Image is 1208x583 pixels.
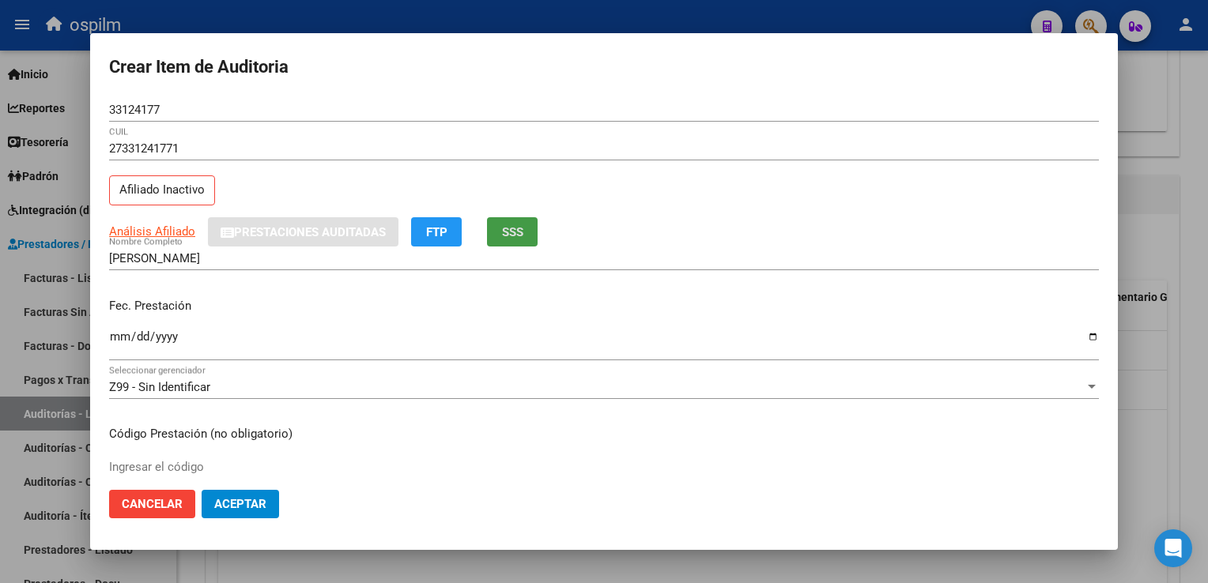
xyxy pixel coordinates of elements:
p: Afiliado Inactivo [109,175,215,206]
span: Aceptar [214,497,266,511]
span: Cancelar [122,497,183,511]
p: Código Prestación (no obligatorio) [109,425,1099,443]
span: FTP [426,225,447,239]
button: SSS [487,217,538,246]
span: Z99 - Sin Identificar [109,380,210,394]
span: Análisis Afiliado [109,224,195,239]
div: Open Intercom Messenger [1154,529,1192,567]
span: Prestaciones Auditadas [234,225,386,239]
span: SSS [502,225,523,239]
h2: Crear Item de Auditoria [109,52,1099,82]
button: Prestaciones Auditadas [208,217,398,246]
button: Cancelar [109,490,195,518]
button: FTP [411,217,462,246]
button: Aceptar [202,490,279,518]
p: Fec. Prestación [109,297,1099,315]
